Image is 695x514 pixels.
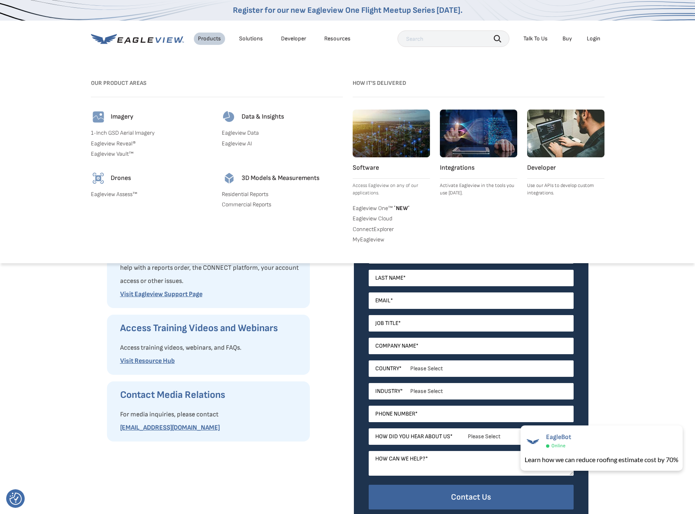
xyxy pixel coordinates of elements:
h4: Integrations [440,164,517,172]
input: Contact Us [369,485,574,510]
a: ConnectExplorer [353,226,430,233]
a: Eagleview Vault™ [91,150,212,158]
div: Resources [324,35,351,42]
h4: Software [353,164,430,172]
div: Talk To Us [523,35,548,42]
img: data-icon.svg [222,110,237,124]
h3: Access Training Videos and Webinars [120,322,302,335]
a: MyEagleview [353,236,430,243]
a: Eagleview Data [222,129,343,137]
a: Eagleview Assess™ [91,191,212,198]
span: Online [551,443,565,449]
a: [EMAIL_ADDRESS][DOMAIN_NAME] [120,424,220,432]
img: Revisit consent button [9,493,22,505]
p: For current Eagleview customers, visit our support page to get help with a reports order, the CON... [120,248,302,288]
a: Visit Resource Hub [120,357,175,365]
div: Login [587,35,600,42]
a: Visit Eagleview Support Page [120,290,202,298]
button: Consent Preferences [9,493,22,505]
span: NEW [393,205,410,212]
img: drones-icon.svg [91,171,106,186]
p: For media inquiries, please contact [120,408,302,421]
a: Eagleview AI [222,140,343,147]
p: Access training videos, webinars, and FAQs. [120,341,302,355]
img: integrations.webp [440,110,517,157]
div: Products [198,35,221,42]
span: EagleBot [546,433,571,441]
div: Learn how we can reduce roofing estimate cost by 70% [525,455,679,465]
img: developer.webp [527,110,604,157]
a: Eagleview Reveal® [91,140,212,147]
a: Eagleview One™ *NEW* [353,203,430,212]
h4: 3D Models & Measurements [242,174,319,182]
a: Developer [281,35,306,42]
a: Eagleview Cloud [353,215,430,222]
a: Buy [563,35,572,42]
img: software.webp [353,110,430,157]
a: Register for our new Eagleview One Flight Meetup Series [DATE]. [233,5,463,15]
a: Integrations Activate Eagleview in the tools you use [DATE]. [440,110,517,197]
h3: How it's Delivered [353,77,604,90]
h4: Developer [527,164,604,172]
img: EagleBot [525,433,541,450]
h4: Imagery [111,113,133,121]
h3: Contact Media Relations [120,388,302,402]
input: Search [397,30,509,47]
a: 1-Inch GSD Aerial Imagery [91,129,212,137]
div: Solutions [239,35,263,42]
h4: Data & Insights [242,113,284,121]
p: Activate Eagleview in the tools you use [DATE]. [440,182,517,197]
p: Access Eagleview on any of our applications. [353,182,430,197]
h3: Our Product Areas [91,77,343,90]
p: Use our APIs to develop custom integrations. [527,182,604,197]
h4: Drones [111,174,131,182]
img: 3d-models-icon.svg [222,171,237,186]
a: Residential Reports [222,191,343,198]
a: Developer Use our APIs to develop custom integrations. [527,110,604,197]
img: imagery-icon.svg [91,110,106,124]
a: Commercial Reports [222,201,343,208]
